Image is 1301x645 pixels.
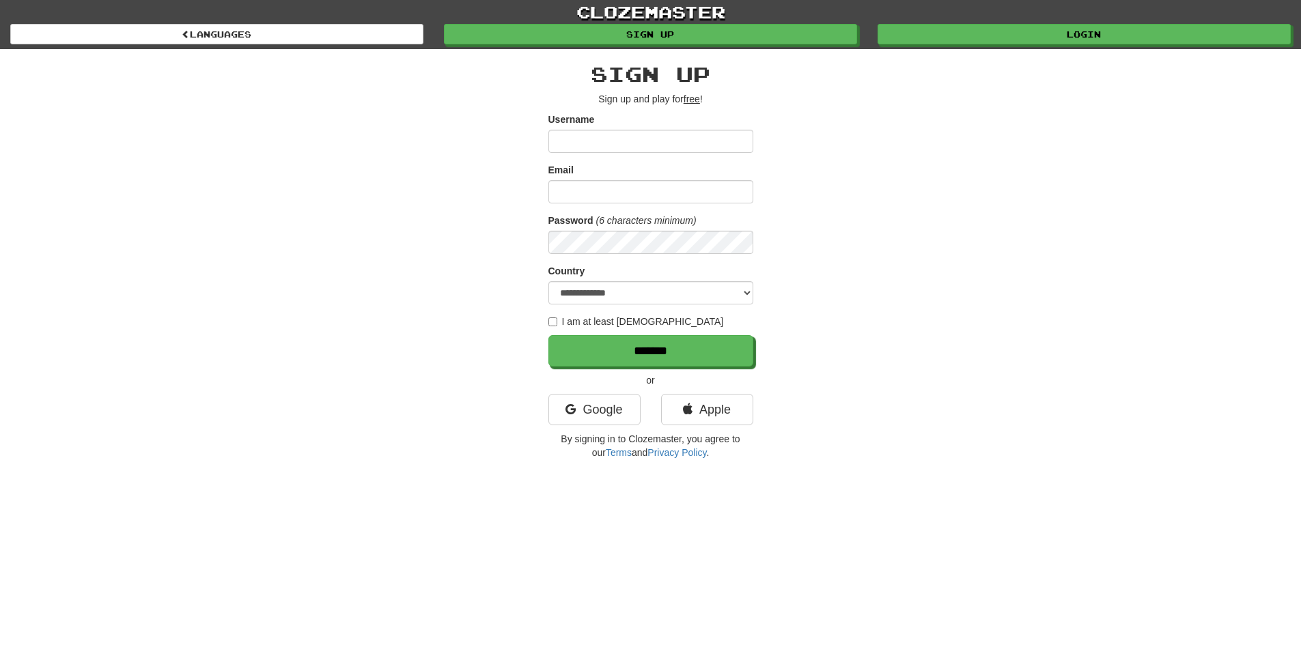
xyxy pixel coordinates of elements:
a: Terms [606,447,632,458]
a: Sign up [444,24,857,44]
p: or [548,373,753,387]
u: free [684,94,700,104]
label: Email [548,163,574,177]
a: Login [878,24,1291,44]
h2: Sign up [548,63,753,85]
label: I am at least [DEMOGRAPHIC_DATA] [548,315,724,328]
em: (6 characters minimum) [596,215,697,226]
label: Country [548,264,585,278]
p: By signing in to Clozemaster, you agree to our and . [548,432,753,459]
a: Google [548,394,641,425]
a: Apple [661,394,753,425]
label: Username [548,113,595,126]
input: I am at least [DEMOGRAPHIC_DATA] [548,317,557,326]
p: Sign up and play for ! [548,92,753,106]
label: Password [548,214,593,227]
a: Languages [10,24,423,44]
a: Privacy Policy [647,447,706,458]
